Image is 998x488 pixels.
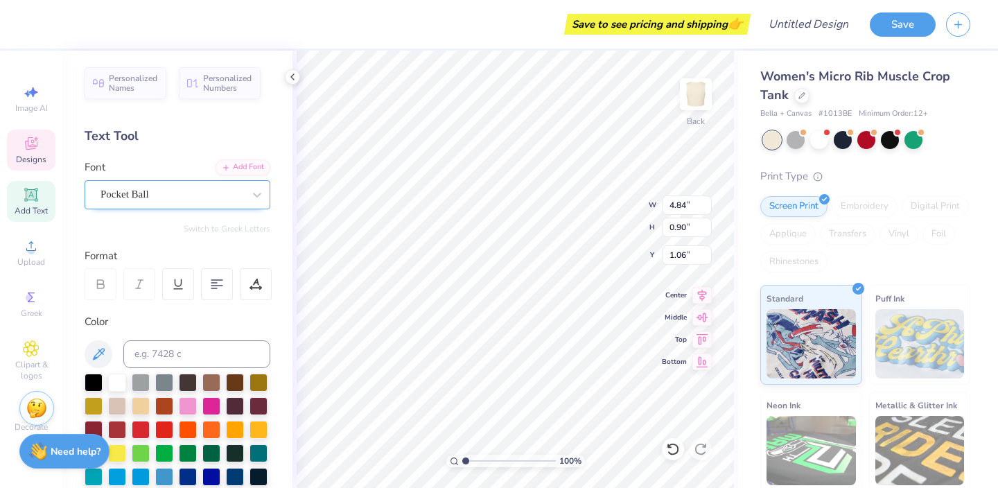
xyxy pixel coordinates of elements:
[21,308,42,319] span: Greek
[879,224,918,245] div: Vinyl
[767,309,856,378] img: Standard
[760,252,828,272] div: Rhinestones
[818,108,852,120] span: # 1013BE
[682,80,710,108] img: Back
[15,421,48,433] span: Decorate
[902,196,969,217] div: Digital Print
[922,224,955,245] div: Foil
[15,205,48,216] span: Add Text
[728,15,743,32] span: 👉
[662,290,687,300] span: Center
[832,196,898,217] div: Embroidery
[760,224,816,245] div: Applique
[760,68,950,103] span: Women's Micro Rib Muscle Crop Tank
[85,248,272,264] div: Format
[203,73,252,93] span: Personalized Numbers
[767,291,803,306] span: Standard
[820,224,875,245] div: Transfers
[875,416,965,485] img: Metallic & Glitter Ink
[760,108,812,120] span: Bella + Canvas
[85,314,270,330] div: Color
[687,115,705,128] div: Back
[184,223,270,234] button: Switch to Greek Letters
[875,398,957,412] span: Metallic & Glitter Ink
[123,340,270,368] input: e.g. 7428 c
[870,12,936,37] button: Save
[767,398,800,412] span: Neon Ink
[85,159,105,175] label: Font
[51,445,100,458] strong: Need help?
[7,359,55,381] span: Clipart & logos
[875,291,904,306] span: Puff Ink
[760,168,970,184] div: Print Type
[17,256,45,268] span: Upload
[767,416,856,485] img: Neon Ink
[875,309,965,378] img: Puff Ink
[662,335,687,345] span: Top
[15,103,48,114] span: Image AI
[859,108,928,120] span: Minimum Order: 12 +
[16,154,46,165] span: Designs
[109,73,158,93] span: Personalized Names
[662,313,687,322] span: Middle
[85,127,270,146] div: Text Tool
[760,196,828,217] div: Screen Print
[758,10,859,38] input: Untitled Design
[559,455,581,467] span: 100 %
[216,159,270,175] div: Add Font
[568,14,747,35] div: Save to see pricing and shipping
[662,357,687,367] span: Bottom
